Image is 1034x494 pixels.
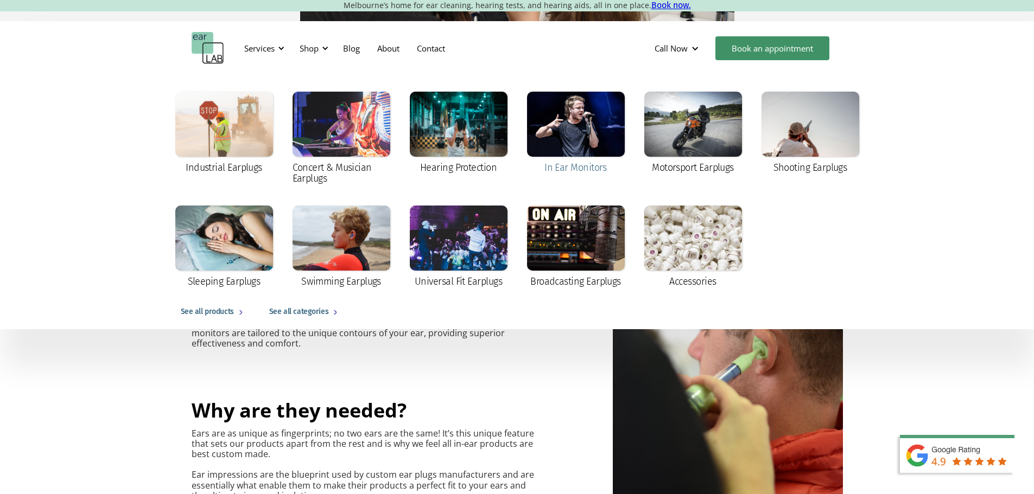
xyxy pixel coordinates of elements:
a: home [192,32,224,65]
a: Motorsport Earplugs [639,86,747,181]
a: Industrial Earplugs [170,86,278,181]
a: Shooting Earplugs [756,86,865,181]
div: In Ear Monitors [544,162,607,173]
a: Swimming Earplugs [287,200,396,294]
a: Concert & Musician Earplugs [287,86,396,191]
a: Accessories [639,200,747,294]
div: Services [244,43,275,54]
div: Motorsport Earplugs [652,162,734,173]
div: Call Now [646,32,710,65]
a: See all categories [258,294,353,329]
a: Contact [408,33,454,64]
a: See all products [170,294,258,329]
div: Services [238,32,288,65]
a: In Ear Monitors [522,86,630,181]
div: See all products [181,305,234,318]
div: Broadcasting Earplugs [530,276,621,287]
a: Broadcasting Earplugs [522,200,630,294]
a: Blog [334,33,369,64]
a: About [369,33,408,64]
div: Call Now [655,43,688,54]
div: Shop [293,32,332,65]
a: Universal Fit Earplugs [404,200,513,294]
a: Hearing Protection [404,86,513,181]
a: Book an appointment [715,36,829,60]
div: Swimming Earplugs [301,276,381,287]
div: Industrial Earplugs [186,162,262,173]
p: Soft, medically graded silicone is slowly injected into the [MEDICAL_DATA] and left to cure for a... [192,255,537,349]
div: Concert & Musician Earplugs [293,162,390,184]
div: Shooting Earplugs [773,162,847,173]
div: See all categories [269,305,328,318]
div: Shop [300,43,319,54]
a: Sleeping Earplugs [170,200,278,294]
div: Hearing Protection [420,162,497,173]
div: Accessories [669,276,716,287]
h2: Why are they needed? [192,398,407,423]
div: Universal Fit Earplugs [415,276,502,287]
div: Sleeping Earplugs [188,276,261,287]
